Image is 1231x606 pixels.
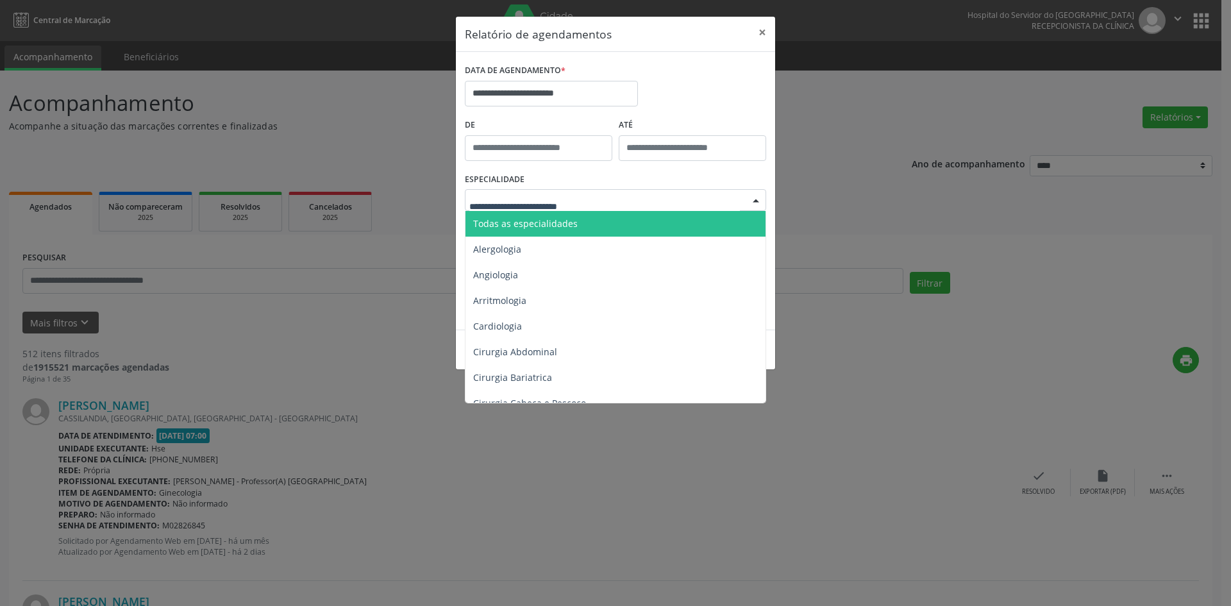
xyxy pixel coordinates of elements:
[473,243,521,255] span: Alergologia
[619,115,766,135] label: ATÉ
[465,115,612,135] label: De
[465,170,524,190] label: ESPECIALIDADE
[473,397,586,409] span: Cirurgia Cabeça e Pescoço
[473,294,526,307] span: Arritmologia
[749,17,775,48] button: Close
[465,61,565,81] label: DATA DE AGENDAMENTO
[465,26,612,42] h5: Relatório de agendamentos
[473,346,557,358] span: Cirurgia Abdominal
[473,269,518,281] span: Angiologia
[473,217,578,230] span: Todas as especialidades
[473,320,522,332] span: Cardiologia
[473,371,552,383] span: Cirurgia Bariatrica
